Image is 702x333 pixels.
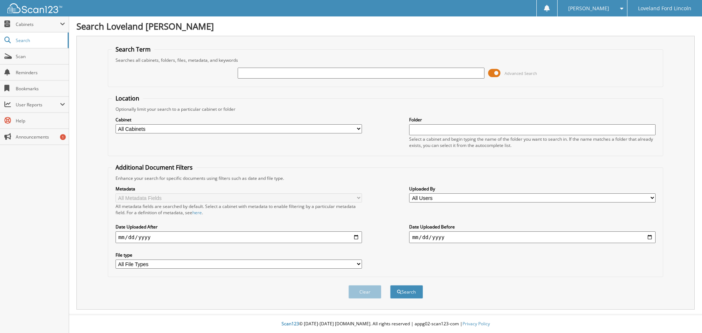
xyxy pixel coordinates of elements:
label: Uploaded By [409,186,656,192]
img: scan123-logo-white.svg [7,3,62,13]
label: File type [116,252,362,258]
legend: Search Term [112,45,154,53]
label: Date Uploaded Before [409,224,656,230]
a: Privacy Policy [463,321,490,327]
span: Scan123 [282,321,299,327]
div: © [DATE]-[DATE] [DOMAIN_NAME]. All rights reserved | appg02-scan123-com | [69,315,702,333]
span: Loveland Ford Lincoln [638,6,691,11]
span: Cabinets [16,21,60,27]
label: Folder [409,117,656,123]
label: Cabinet [116,117,362,123]
button: Search [390,285,423,299]
legend: Location [112,94,143,102]
input: end [409,231,656,243]
h1: Search Loveland [PERSON_NAME] [76,20,695,32]
span: Help [16,118,65,124]
input: start [116,231,362,243]
span: Search [16,37,64,43]
span: Advanced Search [505,71,537,76]
legend: Additional Document Filters [112,163,196,171]
a: here [192,209,202,216]
label: Metadata [116,186,362,192]
div: 1 [60,134,66,140]
span: Announcements [16,134,65,140]
div: All metadata fields are searched by default. Select a cabinet with metadata to enable filtering b... [116,203,362,216]
span: Reminders [16,69,65,76]
div: Select a cabinet and begin typing the name of the folder you want to search in. If the name match... [409,136,656,148]
span: User Reports [16,102,60,108]
span: Scan [16,53,65,60]
div: Enhance your search for specific documents using filters such as date and file type. [112,175,660,181]
label: Date Uploaded After [116,224,362,230]
span: Bookmarks [16,86,65,92]
span: [PERSON_NAME] [568,6,609,11]
button: Clear [348,285,381,299]
div: Searches all cabinets, folders, files, metadata, and keywords [112,57,660,63]
div: Optionally limit your search to a particular cabinet or folder [112,106,660,112]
